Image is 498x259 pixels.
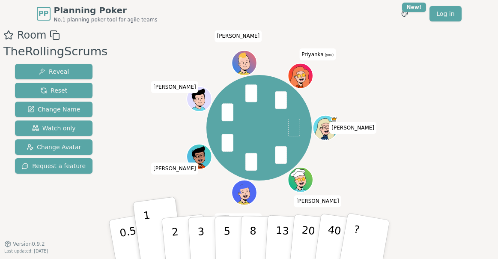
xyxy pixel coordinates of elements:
[15,102,92,117] button: Change Name
[429,6,461,21] a: Log in
[324,53,334,57] span: (you)
[15,158,92,174] button: Request a feature
[27,105,80,114] span: Change Name
[27,143,81,151] span: Change Avatar
[22,162,86,170] span: Request a feature
[329,122,376,134] span: Click to change your name
[151,163,198,175] span: Click to change your name
[294,195,341,207] span: Click to change your name
[54,4,158,16] span: Planning Poker
[331,116,337,123] span: Susset SM is the host
[3,27,14,43] button: Add as favourite
[17,27,46,43] span: Room
[15,83,92,98] button: Reset
[15,120,92,136] button: Watch only
[3,43,107,60] div: TheRollingScrums
[13,241,45,247] span: Version 0.9.2
[40,86,67,95] span: Reset
[215,214,262,226] span: Click to change your name
[37,4,158,23] a: PPPlanning PokerNo.1 planning poker tool for agile teams
[289,64,312,87] button: Click to change your avatar
[39,67,69,76] span: Reveal
[215,30,262,42] span: Click to change your name
[32,124,76,133] span: Watch only
[151,81,198,93] span: Click to change your name
[15,64,92,79] button: Reveal
[15,139,92,155] button: Change Avatar
[402,3,426,12] div: New!
[143,209,155,256] p: 1
[39,9,48,19] span: PP
[4,241,45,247] button: Version0.9.2
[54,16,158,23] span: No.1 planning poker tool for agile teams
[4,249,48,253] span: Last updated: [DATE]
[299,48,336,60] span: Click to change your name
[397,6,412,21] button: New!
